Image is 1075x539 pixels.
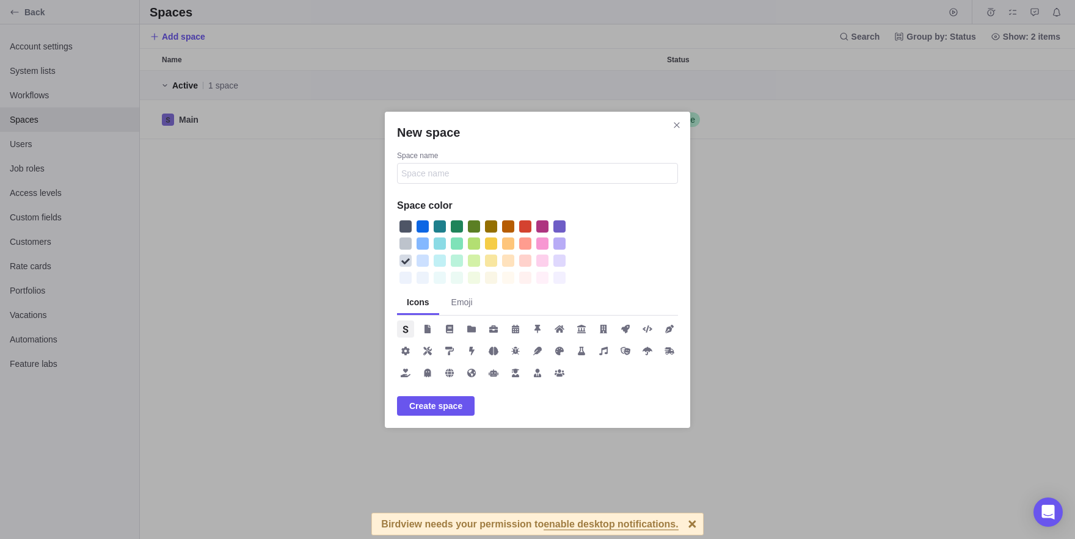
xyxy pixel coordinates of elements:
[397,151,678,163] div: Space name
[381,513,678,535] div: Birdview needs your permission to
[397,198,678,213] h4: Space color
[385,112,690,428] div: New space
[407,296,429,308] span: Icons
[544,519,678,530] span: enable desktop notifications.
[451,296,473,308] span: Emoji
[668,117,685,134] span: Close
[409,399,462,413] span: Create space
[397,124,678,141] h2: New space
[397,396,475,416] span: Create space
[397,163,678,184] input: Space name
[1033,497,1063,527] div: Open Intercom Messenger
